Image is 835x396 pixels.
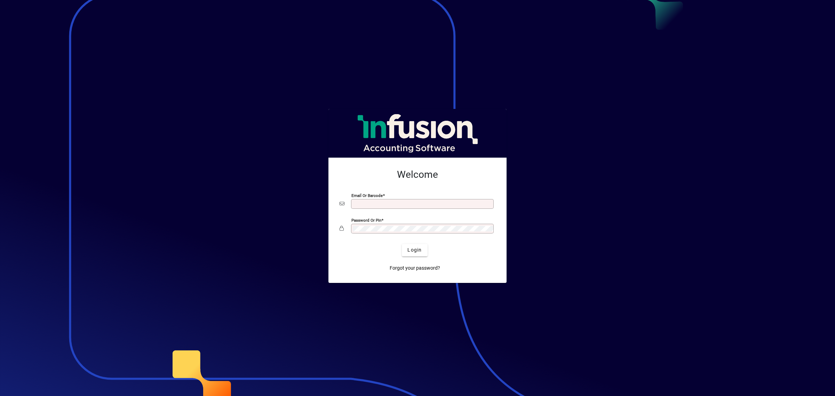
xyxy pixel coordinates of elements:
button: Login [402,244,427,256]
mat-label: Password or Pin [351,217,381,222]
span: Forgot your password? [390,264,440,272]
h2: Welcome [340,169,495,181]
mat-label: Email or Barcode [351,193,383,198]
span: Login [407,246,422,254]
a: Forgot your password? [387,262,443,275]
